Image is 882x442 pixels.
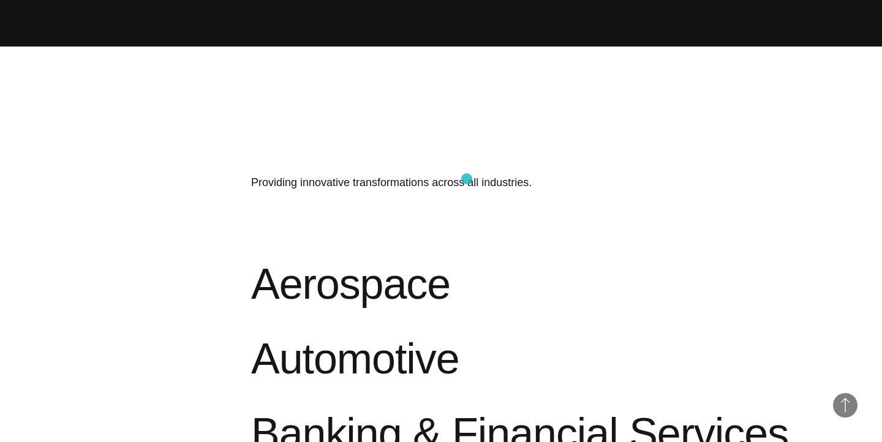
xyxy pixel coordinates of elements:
[251,334,459,384] span: Automotive
[251,260,559,334] a: Aerospace
[251,260,450,310] span: Aerospace
[251,174,631,191] p: Providing innovative transformations across all industries.
[251,334,562,409] a: Automotive
[833,393,858,418] button: Back to Top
